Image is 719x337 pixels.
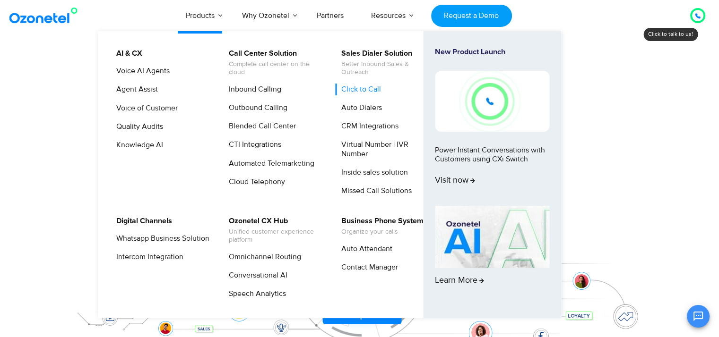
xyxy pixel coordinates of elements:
[435,71,549,131] img: New-Project-17.png
[223,176,286,188] a: Cloud Telephony
[64,60,655,90] div: Orchestrate Intelligent
[341,60,434,76] span: Better Inbound Sales & Outreach
[229,228,322,244] span: Unified customer experience platform
[341,228,424,236] span: Organize your calls
[223,270,289,281] a: Conversational AI
[110,251,185,263] a: Intercom Integration
[687,305,710,328] button: Open chat
[335,139,436,160] a: Virtual Number | IVR Number
[335,215,425,237] a: Business Phone SystemOrganize your calls
[335,243,394,255] a: Auto Attendant
[223,102,289,114] a: Outbound Calling
[110,139,165,151] a: Knowledge AI
[223,288,287,300] a: Speech Analytics
[110,233,211,244] a: Whatsapp Business Solution
[435,48,549,202] a: New Product LaunchPower Instant Conversations with Customers using CXi SwitchVisit now
[110,48,144,59] a: AI & CX
[223,84,283,95] a: Inbound Calling
[64,84,655,130] div: Customer Experiences
[110,102,179,114] a: Voice of Customer
[435,176,475,186] span: Visit now
[223,158,316,169] a: Automated Telemarketing
[110,65,171,77] a: Voice AI Agents
[335,167,409,178] a: Inside sales solution
[335,261,399,273] a: Contact Manager
[431,5,512,27] a: Request a Demo
[335,48,436,78] a: Sales Dialer SolutionBetter Inbound Sales & Outreach
[435,276,484,286] span: Learn More
[223,120,297,132] a: Blended Call Center
[110,121,165,133] a: Quality Audits
[335,84,382,95] a: Click to Call
[435,206,549,302] a: Learn More
[335,185,413,197] a: Missed Call Solutions
[335,120,400,132] a: CRM Integrations
[223,48,323,78] a: Call Center SolutionComplete call center on the cloud
[64,130,655,141] div: Turn every conversation into a growth engine for your enterprise.
[110,215,173,227] a: Digital Channels
[223,215,323,245] a: Ozonetel CX HubUnified customer experience platform
[335,102,383,114] a: Auto Dialers
[435,206,549,268] img: AI
[229,60,322,76] span: Complete call center on the cloud
[223,139,283,151] a: CTI Integrations
[110,84,159,95] a: Agent Assist
[223,251,303,263] a: Omnichannel Routing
